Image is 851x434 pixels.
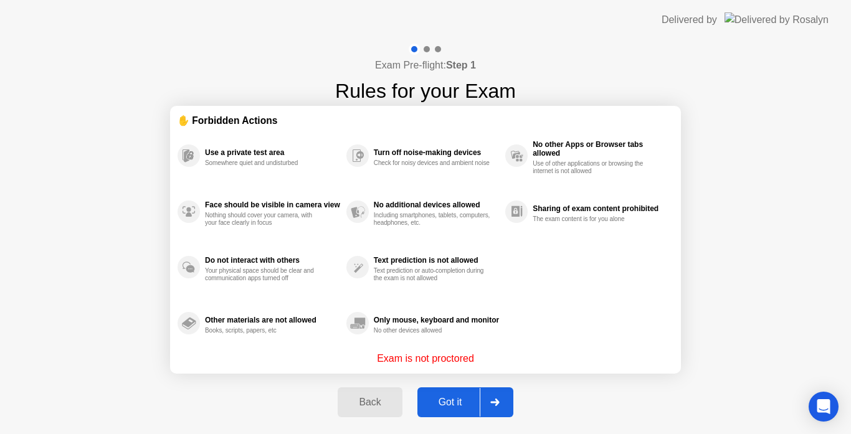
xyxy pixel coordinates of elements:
[374,316,499,324] div: Only mouse, keyboard and monitor
[417,387,513,417] button: Got it
[374,159,492,167] div: Check for noisy devices and ambient noise
[178,113,673,128] div: ✋ Forbidden Actions
[662,12,717,27] div: Delivered by
[341,397,398,408] div: Back
[725,12,829,27] img: Delivered by Rosalyn
[533,215,650,223] div: The exam content is for you alone
[533,204,667,213] div: Sharing of exam content prohibited
[374,200,499,209] div: No additional devices allowed
[205,327,323,334] div: Books, scripts, papers, etc
[374,327,492,334] div: No other devices allowed
[374,267,492,282] div: Text prediction or auto-completion during the exam is not allowed
[205,148,340,157] div: Use a private test area
[374,256,499,265] div: Text prediction is not allowed
[205,267,323,282] div: Your physical space should be clear and communication apps turned off
[374,148,499,157] div: Turn off noise-making devices
[375,58,476,73] h4: Exam Pre-flight:
[533,160,650,175] div: Use of other applications or browsing the internet is not allowed
[205,200,340,209] div: Face should be visible in camera view
[446,60,476,70] b: Step 1
[533,140,667,158] div: No other Apps or Browser tabs allowed
[205,159,323,167] div: Somewhere quiet and undisturbed
[421,397,480,408] div: Got it
[374,212,492,227] div: Including smartphones, tablets, computers, headphones, etc.
[809,392,839,422] div: Open Intercom Messenger
[335,76,516,106] h1: Rules for your Exam
[205,212,323,227] div: Nothing should cover your camera, with your face clearly in focus
[338,387,402,417] button: Back
[205,316,340,324] div: Other materials are not allowed
[377,351,474,366] p: Exam is not proctored
[205,256,340,265] div: Do not interact with others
